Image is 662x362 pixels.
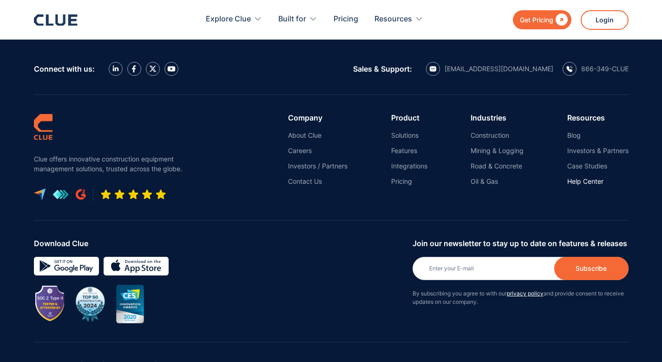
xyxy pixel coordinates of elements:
img: LinkedIn icon [112,66,119,72]
img: X icon twitter [149,65,157,73]
div: Explore Clue [206,5,251,34]
input: Enter your E-mail [413,257,629,280]
a: Construction [471,131,524,140]
a: Blog [567,131,629,140]
img: facebook icon [132,65,136,73]
div: Sales & Support: [353,65,412,73]
a: Features [391,147,427,155]
div: Company [288,114,347,122]
img: download on the App store [104,257,169,275]
a: Integrations [391,162,427,170]
div: Industries [471,114,524,122]
div:  [553,14,568,26]
img: CES innovation award 2020 image [116,285,144,323]
div: Download Clue [34,239,406,248]
a: Road & Concrete [471,162,524,170]
a: Investors & Partners [567,147,629,155]
div: Get Pricing [520,14,553,26]
div: Join our newsletter to stay up to date on features & releases [413,239,629,248]
a: Contact Us [288,177,347,186]
a: Careers [288,147,347,155]
img: BuiltWorlds Top 50 Infrastructure 2024 award badge with [71,285,109,323]
img: calling icon [566,66,573,72]
a: Pricing [334,5,358,34]
a: Pricing [391,177,427,186]
a: Help Center [567,177,629,186]
div: Explore Clue [206,5,262,34]
a: Investors / Partners [288,162,347,170]
div: Built for [278,5,306,34]
div: Resources [567,114,629,122]
div: Built for [278,5,317,34]
a: Mining & Logging [471,147,524,155]
p: Clue offers innovative construction equipment management solutions, trusted across the globe. [34,154,187,174]
a: Login [581,10,629,30]
form: Newsletter [413,239,629,315]
img: Google simple icon [34,257,99,275]
img: YouTube Icon [167,66,176,72]
a: calling icon866-349-CLUE [563,62,629,76]
a: About Clue [288,131,347,140]
a: Get Pricing [513,10,571,29]
div: Resources [374,5,423,34]
div: Resources [374,5,412,34]
div: [EMAIL_ADDRESS][DOMAIN_NAME] [445,65,553,73]
div: Connect with us: [34,65,95,73]
a: Case Studies [567,162,629,170]
a: privacy policy [507,290,544,297]
img: get app logo [52,189,69,200]
img: clue logo simple [34,114,52,140]
img: G2 review platform icon [76,189,86,200]
p: By subscribing you agree to with our and provide consent to receive updates on our company. [413,289,629,306]
div: 866-349-CLUE [581,65,629,73]
a: Oil & Gas [471,177,524,186]
a: email icon[EMAIL_ADDRESS][DOMAIN_NAME] [426,62,553,76]
img: Five-star rating icon [100,189,166,200]
div: Product [391,114,427,122]
img: capterra logo icon [34,188,46,201]
a: Solutions [391,131,427,140]
img: email icon [429,66,437,72]
input: Subscribe [554,257,629,280]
